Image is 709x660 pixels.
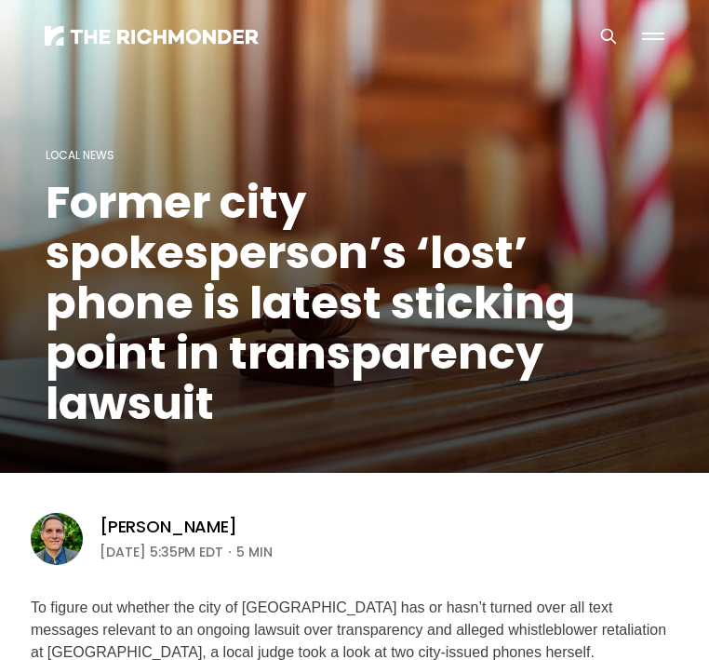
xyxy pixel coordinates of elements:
[100,541,223,563] time: [DATE] 5:35PM EDT
[45,26,259,45] img: The Richmonder
[46,147,114,163] a: Local News
[100,516,237,538] a: [PERSON_NAME]
[236,541,273,563] span: 5 min
[46,178,663,429] h1: Former city spokesperson’s ‘lost’ phone is latest sticking point in transparency lawsuit
[31,513,83,565] img: Graham Moomaw
[595,22,622,50] button: Search this site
